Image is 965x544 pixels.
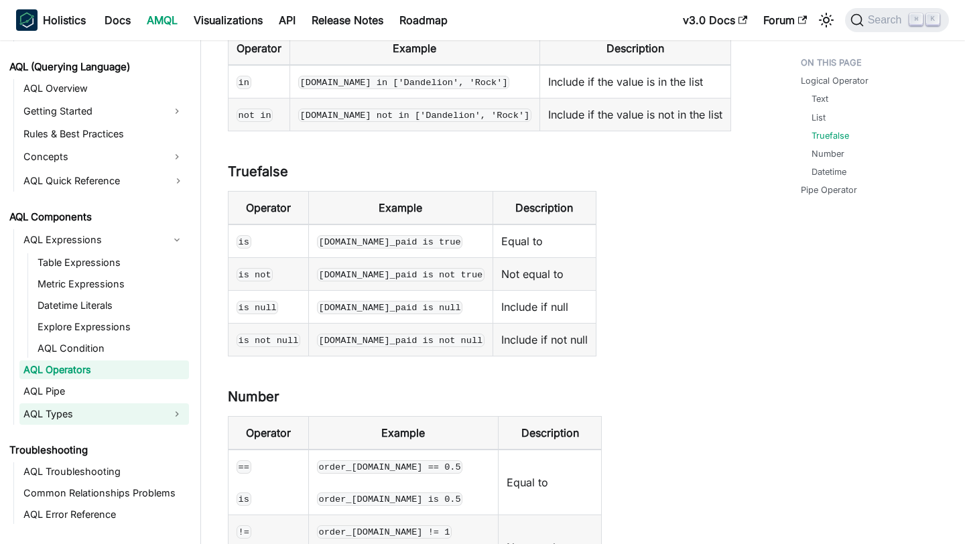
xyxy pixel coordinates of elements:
a: Table Expressions [34,253,189,272]
a: Datetime Literals [34,296,189,315]
a: Rules & Best Practices [19,125,189,143]
code: is [237,492,251,506]
button: Expand sidebar category 'AQL Types' [165,403,189,425]
td: Include if null [493,291,596,324]
code: order_[DOMAIN_NAME] == 0.5 [317,460,462,474]
a: Explore Expressions [34,318,189,336]
code: == [237,460,251,474]
code: is null [237,301,278,314]
button: Collapse sidebar category 'AQL Expressions' [165,229,189,251]
kbd: ⌘ [909,13,923,25]
code: is not [237,268,273,281]
a: AQL Quick Reference [19,170,189,192]
code: order_[DOMAIN_NAME] is 0.5 [317,492,462,506]
th: Operator [229,192,309,225]
td: Include if not null [493,324,596,356]
code: in [237,76,251,89]
code: [DOMAIN_NAME]_paid is null [317,301,462,314]
button: Expand sidebar category 'Getting Started' [165,100,189,122]
a: Common Relationships Problems [19,484,189,502]
a: Release Notes [304,9,391,31]
code: != [237,525,251,539]
a: AQL Operators [19,360,189,379]
button: Search (Command+K) [845,8,949,32]
a: HolisticsHolistics [16,9,86,31]
code: order_[DOMAIN_NAME] != 1 [317,525,452,539]
a: AQL Pipe [19,382,189,401]
a: AQL Types [19,403,165,425]
th: Operator [229,32,290,66]
a: Roadmap [391,9,456,31]
code: is [237,235,251,249]
button: Switch between dark and light mode (currently light mode) [816,9,837,31]
a: Visualizations [186,9,271,31]
a: AQL Overview [19,79,189,98]
code: is not null [237,334,300,347]
h3: Number [228,389,747,405]
a: Text [812,92,828,105]
td: Not equal to [493,258,596,291]
a: AQL Condition [34,339,189,358]
a: Number [812,147,844,160]
a: AQL Expressions [19,229,165,251]
span: Search [864,14,910,26]
code: not in [237,109,273,122]
a: List [812,111,826,124]
a: Forum [755,9,815,31]
td: Include if the value is in the list [539,65,730,98]
a: AMQL [139,9,186,31]
a: AQL (Querying Language) [5,58,189,76]
td: Equal to [493,224,596,258]
td: Equal to [499,450,602,515]
code: [DOMAIN_NAME]_paid is true [317,235,462,249]
kbd: K [926,13,940,25]
td: Include if the value is not in the list [539,98,730,131]
a: API [271,9,304,31]
code: [DOMAIN_NAME]_paid is not true [317,268,485,281]
a: AQL Error Reference [19,505,189,524]
code: [DOMAIN_NAME] not in ['Dandelion', 'Rock'] [298,109,531,122]
th: Description [539,32,730,66]
a: Getting Started [19,100,165,122]
h3: Truefalse [228,163,747,180]
th: Example [308,417,498,450]
code: [DOMAIN_NAME]_paid is not null [317,334,485,347]
img: Holistics [16,9,38,31]
a: Docs [96,9,139,31]
b: Holistics [43,12,86,28]
button: Expand sidebar category 'Concepts' [165,146,189,167]
a: Pipe Operator [801,184,857,196]
a: v3.0 Docs [675,9,755,31]
a: Metric Expressions [34,275,189,293]
th: Operator [229,417,309,450]
th: Description [493,192,596,225]
th: Example [308,192,493,225]
a: AQL Components [5,208,189,226]
a: AQL Troubleshooting [19,462,189,481]
code: [DOMAIN_NAME] in ['Dandelion', 'Rock'] [298,76,509,89]
a: Logical Operator [801,74,868,87]
a: Troubleshooting [5,441,189,460]
a: Concepts [19,146,165,167]
th: Example [290,32,540,66]
a: Datetime [812,165,846,178]
a: Truefalse [812,129,849,142]
th: Description [499,417,602,450]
